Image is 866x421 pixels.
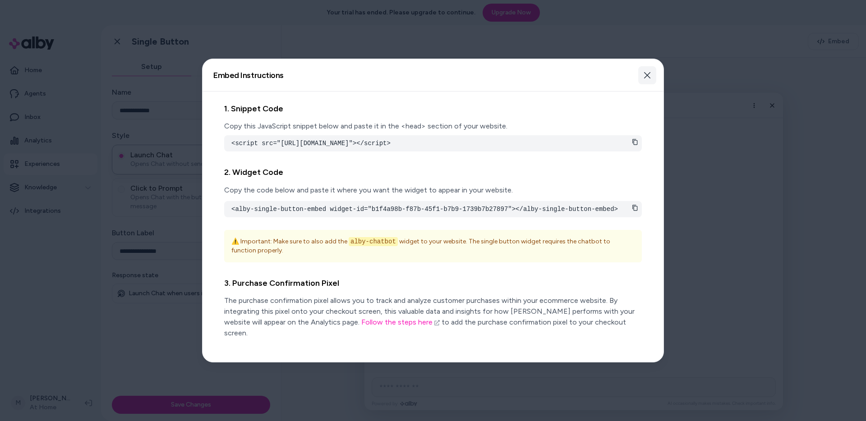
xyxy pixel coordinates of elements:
pre: <script src="[URL][DOMAIN_NAME]"></script> [231,139,635,148]
h2: 3. Purchase Confirmation Pixel [224,277,642,290]
p: Copy this JavaScript snippet below and paste it in the <head> section of your website. [224,121,642,132]
a: Follow the steps here [361,318,440,326]
code: alby-chatbot [349,237,398,246]
h2: 1. Snippet Code [224,102,642,115]
p: ⚠️ Important: Make sure to also add the widget to your website. The single button widget requires... [231,237,635,255]
pre: <alby-single-button-embed widget-id="b1f4a98b-f87b-45f1-b7b9-1739b7b27897"></alby-single-button-e... [231,205,635,214]
p: Copy the code below and paste it where you want the widget to appear in your website. [224,185,642,196]
h2: Embed Instructions [213,71,284,79]
h2: 2. Widget Code [224,166,642,179]
p: The purchase confirmation pixel allows you to track and analyze customer purchases within your ec... [224,295,642,339]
